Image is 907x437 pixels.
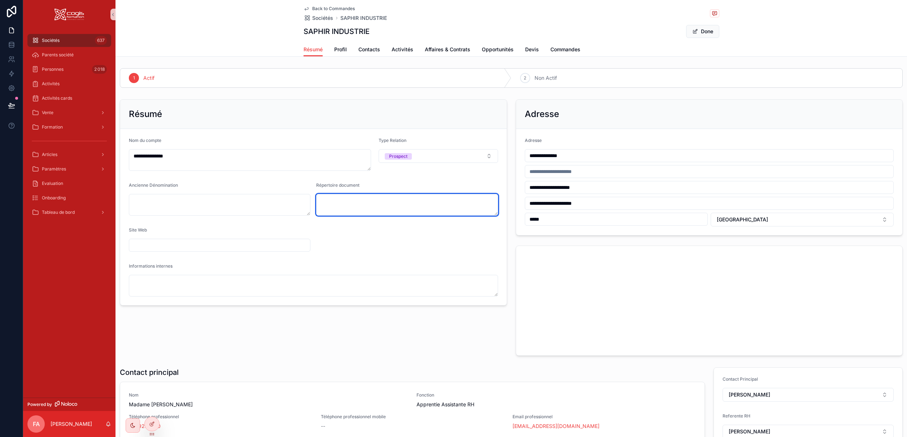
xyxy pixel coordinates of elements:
[417,401,695,408] span: Apprentie Assistante RH
[513,423,599,430] a: [EMAIL_ADDRESS][DOMAIN_NAME]
[42,66,64,72] span: Personnes
[550,43,580,57] a: Commandes
[42,110,53,116] span: Vente
[312,14,333,22] span: Sociétés
[42,181,63,186] span: Evaluation
[729,391,770,398] span: [PERSON_NAME]
[42,209,75,215] span: Tableau de bord
[42,166,66,172] span: Paramètres
[525,138,542,143] span: Adresse
[312,6,355,12] span: Back to Commandes
[42,38,60,43] span: Sociétés
[723,376,758,382] span: Contact Principal
[42,81,60,87] span: Activités
[340,14,387,22] a: SAPHIR INDUSTRIE
[304,6,355,12] a: Back to Commandes
[723,388,894,402] button: Select Button
[535,74,557,82] span: Non Actif
[392,46,413,53] span: Activités
[23,29,115,228] div: scrollable content
[550,46,580,53] span: Commandes
[42,52,74,58] span: Parents société
[129,263,173,269] span: Informations internes
[133,75,135,81] span: 1
[23,398,115,411] a: Powered by
[686,25,719,38] button: Done
[304,14,333,22] a: Sociétés
[42,152,57,157] span: Articles
[27,163,111,176] a: Paramètres
[304,26,370,36] h1: SAPHIR INDUSTRIE
[129,138,161,143] span: Nom du compte
[51,420,92,428] p: [PERSON_NAME]
[513,414,696,420] span: Email professionnel
[389,153,407,160] div: Prospect
[392,43,413,57] a: Activités
[525,43,539,57] a: Devis
[524,75,526,81] span: 2
[95,36,107,45] div: 637
[54,9,84,20] img: App logo
[425,43,470,57] a: Affaires & Contrats
[129,401,408,408] span: Madame [PERSON_NAME]
[379,149,498,163] button: Select Button
[27,121,111,134] a: Formation
[27,177,111,190] a: Evaluation
[525,108,559,120] h2: Adresse
[321,423,325,430] span: --
[27,92,111,105] a: Activités cards
[729,428,770,435] span: [PERSON_NAME]
[33,420,40,428] span: FA
[27,206,111,219] a: Tableau de bord
[321,414,504,420] span: Téléphone professionnel mobile
[334,46,347,53] span: Profil
[27,402,52,407] span: Powered by
[417,392,695,398] span: Fonction
[129,182,178,188] span: Ancienne Dénomination
[482,46,514,53] span: Opportunités
[425,46,470,53] span: Affaires & Contrats
[358,46,380,53] span: Contacts
[143,74,154,82] span: Actif
[129,414,312,420] span: Téléphone professionnel
[482,43,514,57] a: Opportunités
[723,413,750,419] span: Referente RH
[27,191,111,204] a: Onboarding
[129,108,162,120] h2: Résumé
[27,148,111,161] a: Articles
[304,43,323,57] a: Résumé
[129,392,408,398] span: Nom
[379,138,406,143] span: Type Relation
[385,152,412,160] button: Unselect PROSPECT
[27,63,111,76] a: Personnes2 018
[92,65,107,74] div: 2 018
[334,43,347,57] a: Profil
[27,77,111,90] a: Activités
[27,48,111,61] a: Parents société
[27,106,111,119] a: Vente
[42,195,66,201] span: Onboarding
[42,95,72,101] span: Activités cards
[711,213,894,226] button: Select Button
[358,43,380,57] a: Contacts
[525,46,539,53] span: Devis
[120,367,179,377] h1: Contact principal
[27,34,111,47] a: Sociétés637
[304,46,323,53] span: Résumé
[717,216,768,223] span: [GEOGRAPHIC_DATA]
[316,182,359,188] span: Répertoire document
[42,124,63,130] span: Formation
[129,227,147,233] span: Site Web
